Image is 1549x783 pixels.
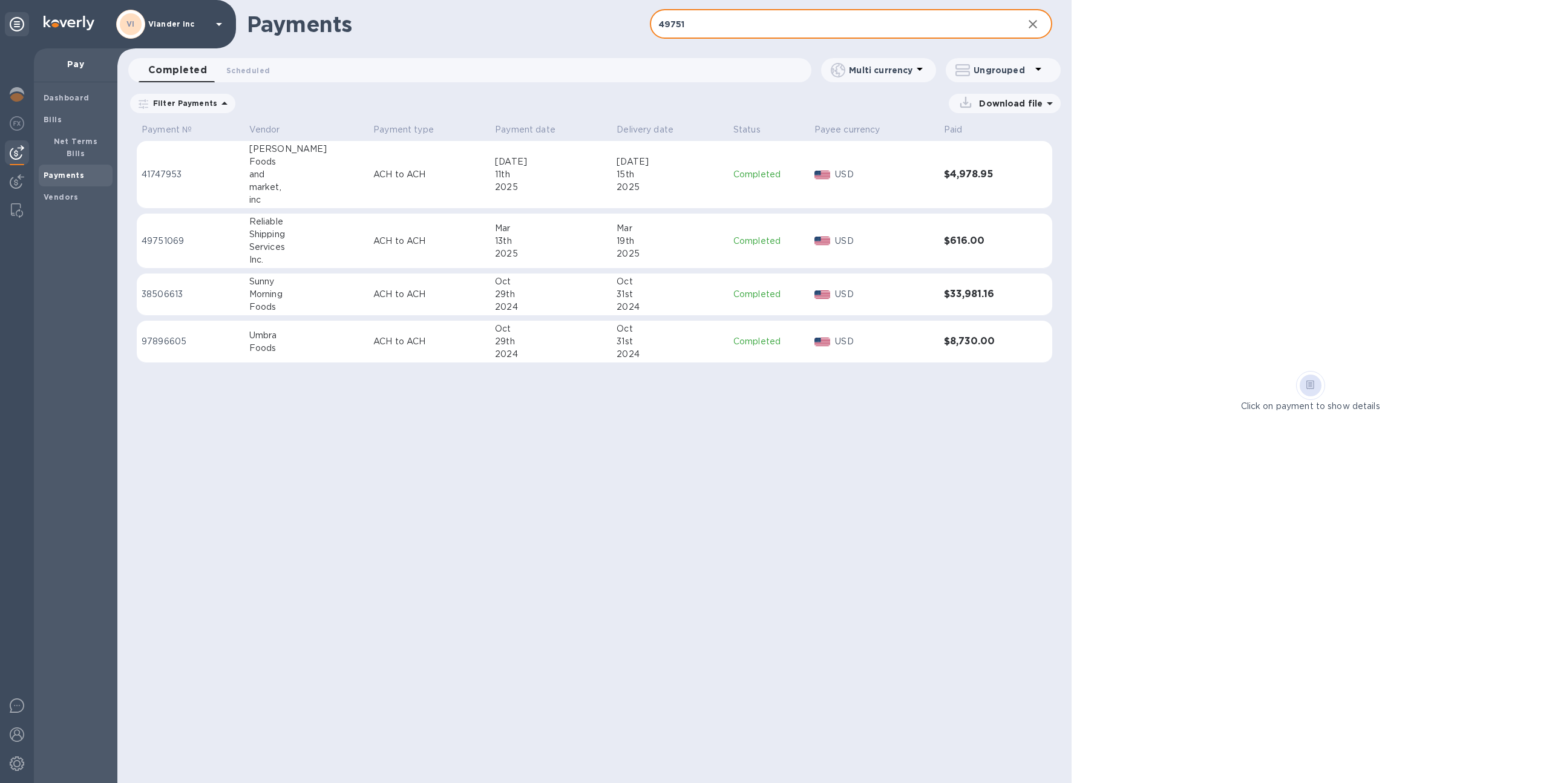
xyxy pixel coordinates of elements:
[617,123,673,136] p: Delivery date
[249,301,364,313] div: Foods
[495,168,607,181] div: 11th
[249,275,364,288] div: Sunny
[617,275,724,288] div: Oct
[733,168,805,181] p: Completed
[617,323,724,335] div: Oct
[44,171,84,180] b: Payments
[617,156,724,168] div: [DATE]
[249,168,364,181] div: and
[373,123,434,136] p: Payment type
[814,237,831,245] img: USD
[249,241,364,254] div: Services
[814,171,831,179] img: USD
[617,168,724,181] div: 15th
[617,247,724,260] div: 2025
[126,19,135,28] b: VI
[226,64,270,77] span: Scheduled
[373,123,450,136] span: Payment type
[814,123,896,136] span: Payee currency
[733,123,761,136] p: Status
[373,168,485,181] p: ACH to ACH
[617,301,724,313] div: 2024
[495,123,571,136] span: Payment date
[944,235,1020,247] h3: $616.00
[495,235,607,247] div: 13th
[617,335,724,348] div: 31st
[247,11,650,37] h1: Payments
[495,301,607,313] div: 2024
[249,329,364,342] div: Umbra
[495,335,607,348] div: 29th
[495,323,607,335] div: Oct
[249,254,364,266] div: Inc.
[148,98,217,108] p: Filter Payments
[814,290,831,299] img: USD
[495,348,607,361] div: 2024
[249,288,364,301] div: Morning
[44,58,108,70] p: Pay
[249,228,364,241] div: Shipping
[142,335,240,348] p: 97896605
[835,335,934,348] p: USD
[617,348,724,361] div: 2024
[5,12,29,36] div: Unpin categories
[495,181,607,194] div: 2025
[849,64,912,76] p: Multi currency
[814,123,880,136] p: Payee currency
[944,336,1020,347] h3: $8,730.00
[142,168,240,181] p: 41747953
[495,222,607,235] div: Mar
[1241,400,1380,413] p: Click on payment to show details
[835,168,934,181] p: USD
[44,115,62,124] b: Bills
[944,169,1020,180] h3: $4,978.95
[617,288,724,301] div: 31st
[249,123,280,136] p: Vendor
[249,181,364,194] div: market,
[249,342,364,355] div: Foods
[495,247,607,260] div: 2025
[974,64,1031,76] p: Ungrouped
[44,93,90,102] b: Dashboard
[142,288,240,301] p: 38506613
[373,335,485,348] p: ACH to ACH
[249,215,364,228] div: Reliable
[249,156,364,168] div: Foods
[54,137,98,158] b: Net Terms Bills
[733,335,805,348] p: Completed
[10,116,24,131] img: Foreign exchange
[495,275,607,288] div: Oct
[974,97,1043,110] p: Download file
[733,235,805,247] p: Completed
[373,235,485,247] p: ACH to ACH
[617,181,724,194] div: 2025
[617,222,724,235] div: Mar
[249,123,296,136] span: Vendor
[148,20,209,28] p: Viander inc
[148,62,207,79] span: Completed
[495,156,607,168] div: [DATE]
[733,288,805,301] p: Completed
[617,235,724,247] div: 19th
[495,288,607,301] div: 29th
[142,123,192,136] p: Payment №
[249,143,364,156] div: [PERSON_NAME]
[44,16,94,30] img: Logo
[142,123,208,136] span: Payment №
[814,338,831,346] img: USD
[249,194,364,206] div: inc
[835,235,934,247] p: USD
[835,288,934,301] p: USD
[44,192,79,201] b: Vendors
[142,235,240,247] p: 49751069
[617,123,689,136] span: Delivery date
[495,123,555,136] p: Payment date
[373,288,485,301] p: ACH to ACH
[733,123,776,136] span: Status
[944,123,963,136] p: Paid
[944,123,978,136] span: Paid
[944,289,1020,300] h3: $33,981.16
